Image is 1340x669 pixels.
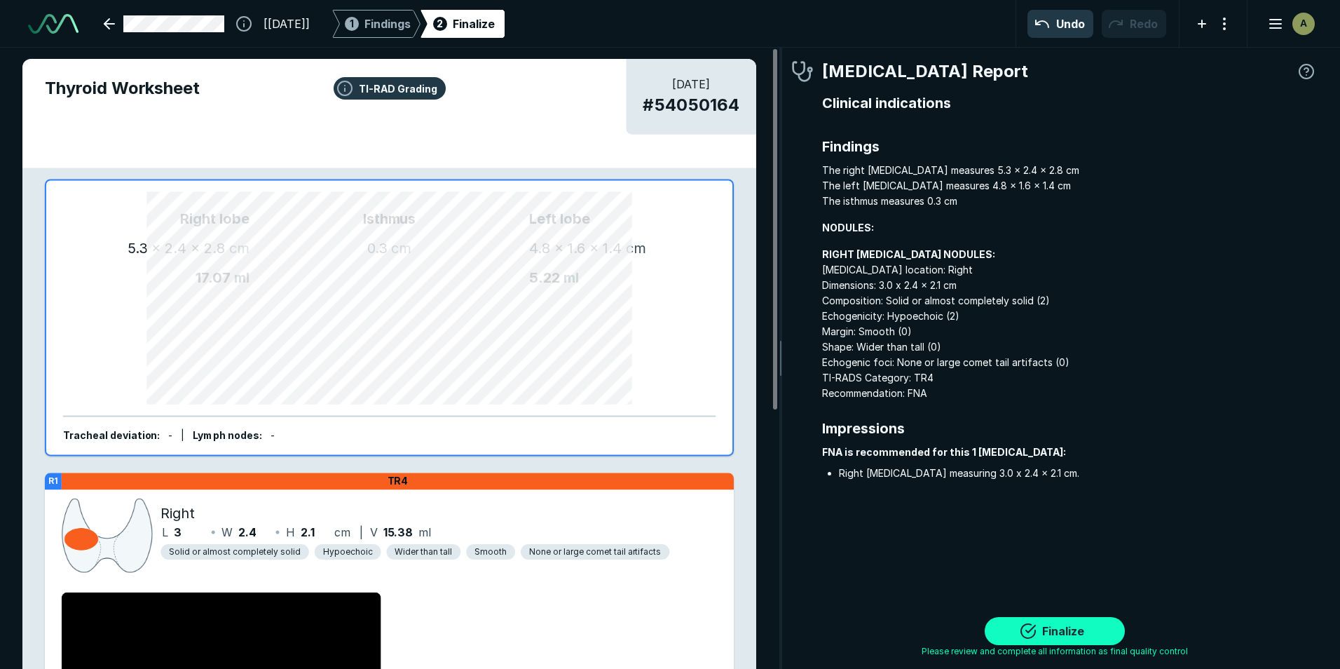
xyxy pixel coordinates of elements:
[221,524,233,541] span: W
[264,15,310,32] span: [[DATE]]
[128,240,226,257] span: 5.3 x 2.4 x 2.8
[367,240,388,257] span: 0.3
[350,16,354,31] span: 1
[301,524,315,541] span: 2.1
[391,240,411,257] span: cm
[249,208,529,229] span: Isthmus
[626,240,646,257] span: cm
[822,59,1028,84] span: [MEDICAL_DATA] Report
[822,248,995,260] strong: RIGHT [MEDICAL_DATA] NODULES:
[63,429,160,441] span: Tracheal deviation :
[822,163,1318,209] span: The right [MEDICAL_DATA] measures 5.3 x 2.4 x 2.8 cm The left [MEDICAL_DATA] measures 4.8 x 1.6 x...
[643,93,739,118] span: # 54050164
[174,524,182,541] span: 3
[421,10,505,38] div: 2Finalize
[529,546,661,558] span: None or large comet tail artifacts
[334,77,446,100] button: TI-RAD Grading
[370,524,378,541] span: V
[28,14,78,34] img: See-Mode Logo
[985,617,1125,645] button: Finalize
[383,524,413,541] span: 15.38
[271,429,275,441] span: -
[234,269,249,286] span: ml
[360,525,363,539] span: |
[286,524,295,541] span: H
[563,269,579,286] span: ml
[839,466,1318,481] li: Right [MEDICAL_DATA] measuring 3.0 x 2.4 x 2.1 cm.
[822,446,1066,458] strong: FNA is recommended for this 1 [MEDICAL_DATA]:
[162,524,168,541] span: L
[168,428,172,443] div: -
[1292,13,1315,35] div: avatar-name
[364,15,411,32] span: Findings
[529,208,699,229] span: Left lobe
[1102,10,1166,38] button: Redo
[437,16,443,31] span: 2
[22,8,84,39] a: See-Mode Logo
[529,269,560,286] span: 5.22
[922,645,1188,658] span: Please review and complete all information as final quality control
[418,524,431,541] span: ml
[62,495,153,576] img: 9gd2BjAAAABklEQVQDAC447nqs2kELAAAAAElFTkSuQmCC
[181,428,184,443] div: |
[238,524,257,541] span: 2.4
[643,76,739,93] span: [DATE]
[45,76,734,101] span: Thyroid Worksheet
[332,10,421,38] div: 1Findings
[822,247,1318,401] span: [MEDICAL_DATA] location: Right Dimensions: 3.0 x 2.4 x 2.1 cm Composition: Solid or almost comple...
[529,240,622,257] span: 4.8 x 1.6 x 1.4
[196,269,231,286] span: 17.07
[822,136,1318,157] span: Findings
[334,524,350,541] span: cm
[48,475,58,486] strong: R1
[160,503,195,524] span: Right
[822,418,1318,439] span: Impressions
[323,546,373,558] span: Hypoechoic
[453,15,495,32] div: Finalize
[388,475,409,487] span: TR4
[1300,16,1307,31] span: A
[193,429,262,441] span: Lymph nodes :
[1259,10,1318,38] button: avatar-name
[169,546,300,558] span: Solid or almost completely solid
[822,222,874,234] strong: NODULES:
[474,546,507,558] span: Smooth
[395,546,452,558] span: Wider than tall
[229,240,249,257] span: cm
[80,208,249,229] span: Right lobe
[822,93,1318,114] span: Clinical indications
[1027,10,1093,38] button: Undo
